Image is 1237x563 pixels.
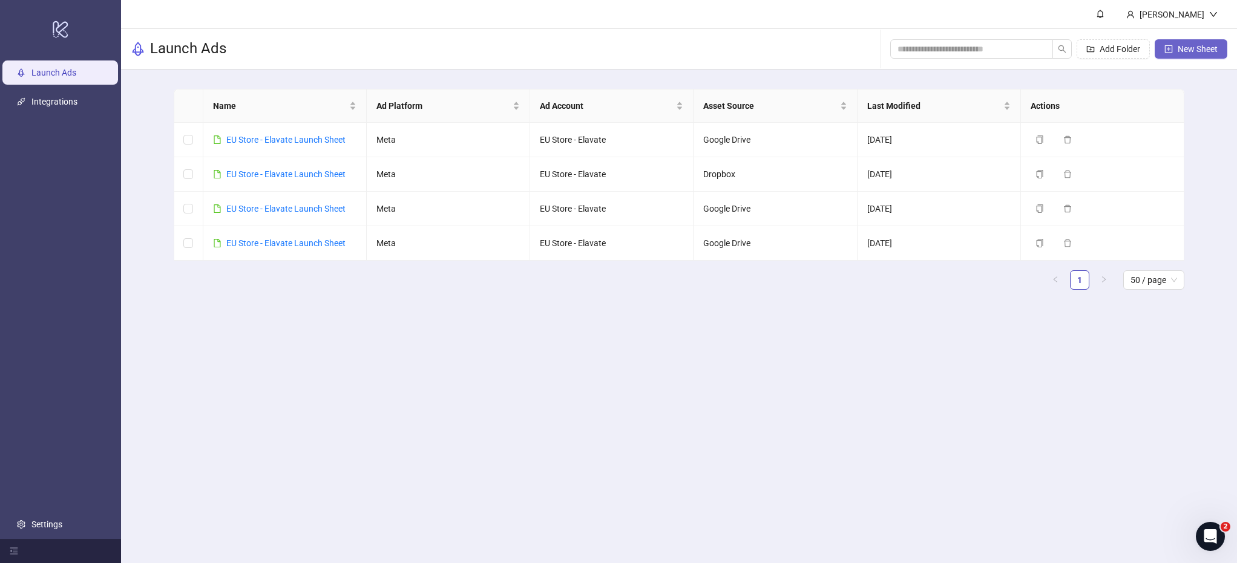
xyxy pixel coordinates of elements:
[1063,239,1072,247] span: delete
[530,123,694,157] td: EU Store - Elavate
[1135,8,1209,21] div: [PERSON_NAME]
[703,99,837,112] span: Asset Source
[1077,39,1150,59] button: Add Folder
[1094,270,1114,290] li: Next Page
[1035,135,1044,144] span: copy
[226,238,346,248] a: EU Store - Elavate Launch Sheet
[150,39,226,59] h3: Launch Ads
[213,239,221,247] span: file
[1052,276,1059,283] span: left
[1130,271,1177,289] span: 50 / page
[213,135,221,144] span: file
[867,99,1001,112] span: Last Modified
[694,123,857,157] td: Google Drive
[1209,10,1218,19] span: down
[1221,522,1230,532] span: 2
[530,226,694,261] td: EU Store - Elavate
[131,42,145,56] span: rocket
[203,89,367,123] th: Name
[530,157,694,192] td: EU Store - Elavate
[10,547,18,555] span: menu-fold
[1035,204,1044,213] span: copy
[1100,276,1107,283] span: right
[1063,170,1072,178] span: delete
[1155,39,1227,59] button: New Sheet
[31,519,62,529] a: Settings
[858,89,1021,123] th: Last Modified
[1035,239,1044,247] span: copy
[367,226,530,261] td: Meta
[1046,270,1065,290] li: Previous Page
[1063,204,1072,213] span: delete
[1126,10,1135,19] span: user
[367,123,530,157] td: Meta
[31,68,76,77] a: Launch Ads
[1046,270,1065,290] button: left
[226,204,346,213] a: EU Store - Elavate Launch Sheet
[540,99,674,112] span: Ad Account
[1123,270,1184,290] div: Page Size
[858,226,1021,261] td: [DATE]
[1094,270,1114,290] button: right
[1164,45,1173,53] span: plus-square
[1100,44,1140,54] span: Add Folder
[226,135,346,145] a: EU Store - Elavate Launch Sheet
[1070,270,1089,290] li: 1
[858,123,1021,157] td: [DATE]
[376,99,510,112] span: Ad Platform
[530,89,694,123] th: Ad Account
[1086,45,1095,53] span: folder-add
[213,170,221,178] span: file
[367,157,530,192] td: Meta
[1071,271,1089,289] a: 1
[694,89,857,123] th: Asset Source
[213,99,347,112] span: Name
[1063,135,1072,144] span: delete
[367,89,530,123] th: Ad Platform
[858,192,1021,226] td: [DATE]
[1178,44,1218,54] span: New Sheet
[694,226,857,261] td: Google Drive
[213,204,221,213] span: file
[31,97,77,106] a: Integrations
[694,192,857,226] td: Google Drive
[694,157,857,192] td: Dropbox
[1058,45,1066,53] span: search
[530,192,694,226] td: EU Store - Elavate
[1021,89,1184,123] th: Actions
[1035,170,1044,178] span: copy
[858,157,1021,192] td: [DATE]
[226,169,346,179] a: EU Store - Elavate Launch Sheet
[367,192,530,226] td: Meta
[1196,522,1225,551] iframe: Intercom live chat
[1096,10,1104,18] span: bell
